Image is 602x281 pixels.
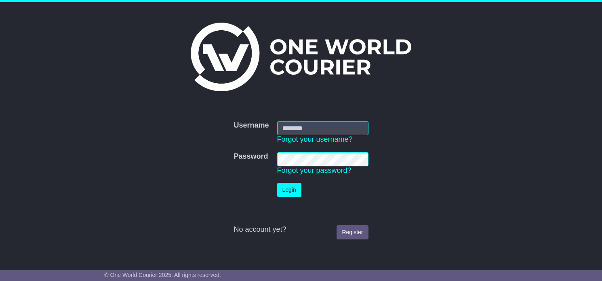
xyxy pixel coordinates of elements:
label: Password [234,152,268,161]
span: © One World Courier 2025. All rights reserved. [104,272,221,278]
a: Forgot your username? [277,135,353,143]
img: One World [191,23,411,91]
a: Register [337,225,368,239]
label: Username [234,121,269,130]
button: Login [277,183,301,197]
a: Forgot your password? [277,166,352,174]
div: No account yet? [234,225,368,234]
